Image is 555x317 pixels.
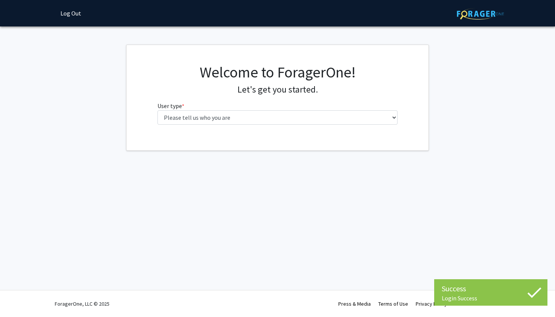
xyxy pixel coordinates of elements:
h4: Let's get you started. [157,84,398,95]
img: ForagerOne Logo [457,8,504,20]
div: Login Success [442,294,540,302]
div: ForagerOne, LLC © 2025 [55,291,109,317]
a: Privacy Policy [416,300,447,307]
a: Terms of Use [378,300,408,307]
a: Press & Media [338,300,371,307]
label: User type [157,101,184,110]
h1: Welcome to ForagerOne! [157,63,398,81]
div: Success [442,283,540,294]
